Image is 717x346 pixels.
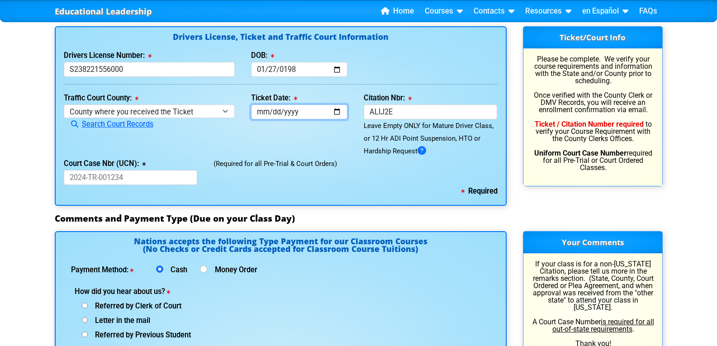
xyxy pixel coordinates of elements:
[364,95,412,102] label: Citation Nbr:
[55,4,152,19] a: Educational Leadership
[71,266,143,274] label: Payment Method:
[64,170,198,185] input: 2024-TR-001234
[88,316,150,325] span: Letter in the mail
[377,5,418,18] a: Home
[211,266,257,274] label: Money Order
[534,149,627,157] b: Uniform Court Case Number
[55,213,663,224] h3: Comments and Payment Type (Due on your Class Day)
[167,266,191,274] label: Cash
[64,160,146,167] label: Court Case Nbr (UCN):
[205,157,505,185] div: (Required for all Pre-Trial & Court Orders)
[64,237,498,256] h4: Nations accepts the following Type Payment for our Classroom Courses (No Checks or Credit Cards a...
[64,33,498,43] h4: Drivers License, Ticket and Traffic Court Information
[364,119,498,157] div: Leave Empty ONLY for Mature Driver Class, or 12 Hr ADI Point Suspension, HTO or Hardship Request
[88,302,181,310] span: Referred by Clerk of Court
[64,52,152,59] label: Drivers License Number:
[470,5,518,18] a: Contacts
[523,27,662,48] h3: Ticket/Court Info
[522,5,575,18] a: Resources
[64,120,153,128] a: Search Court Records
[421,5,466,18] a: Courses
[75,288,216,295] label: How did you hear about us?
[64,62,235,77] input: License or Florida ID Card Nbr
[523,232,662,253] h3: Your Comments
[251,52,274,59] label: DOB:
[88,331,191,339] span: Referred by Previous Student
[82,303,88,308] input: Referred by Clerk of Court
[251,95,297,102] label: Ticket Date:
[82,332,88,337] input: Referred by Previous Student
[64,95,138,102] label: Traffic Court County:
[364,104,498,119] input: Format: A15CHIC or 1234-ABC
[251,104,347,119] input: mm/dd/yyyy
[532,56,654,171] p: Please be complete. We verify your course requirements and information with the State and/or Coun...
[535,120,644,128] b: Ticket / Citation Number required
[636,5,661,18] a: FAQs
[552,318,654,333] u: is required for all out-of-state requirements
[82,317,88,323] input: Letter in the mail
[579,5,632,18] a: en Español
[461,187,498,195] b: Required
[251,62,347,77] input: mm/dd/yyyy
